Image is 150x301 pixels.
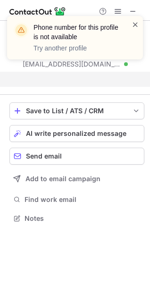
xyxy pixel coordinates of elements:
span: Find work email [25,195,141,204]
p: Try another profile [33,43,120,53]
button: Find work email [9,193,144,206]
button: Notes [9,212,144,225]
span: Notes [25,214,141,223]
span: AI write personalized message [26,130,126,137]
header: Phone number for this profile is not available [33,23,120,42]
button: AI write personalized message [9,125,144,142]
button: Add to email campaign [9,170,144,187]
span: Send email [26,152,62,160]
button: Send email [9,148,144,165]
button: save-profile-one-click [9,102,144,119]
img: ContactOut v5.3.10 [9,6,66,17]
div: Save to List / ATS / CRM [26,107,128,115]
span: Add to email campaign [25,175,100,183]
img: warning [14,23,29,38]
